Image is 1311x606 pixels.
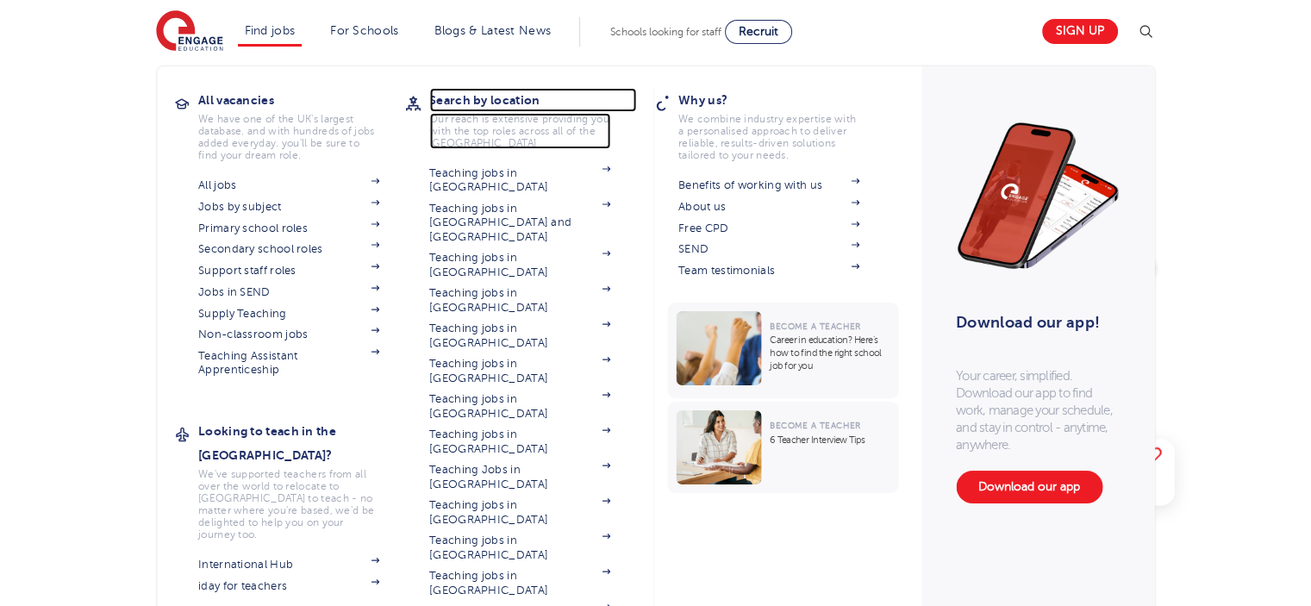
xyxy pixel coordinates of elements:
[330,24,398,37] a: For Schools
[429,113,610,149] p: Our reach is extensive providing you with the top roles across all of the [GEOGRAPHIC_DATA]
[198,558,379,572] a: International Hub
[956,367,1120,453] p: Your career, simplified. Download our app to find work, manage your schedule, and stay in control...
[198,579,379,593] a: iday for teachers
[1042,19,1118,44] a: Sign up
[429,534,610,562] a: Teaching jobs in [GEOGRAPHIC_DATA]
[667,402,902,493] a: Become a Teacher6 Teacher Interview Tips
[667,303,902,398] a: Become a TeacherCareer in education? Here’s how to find the right school job for you
[678,88,885,161] a: Why us?We combine industry expertise with a personalised approach to deliver reliable, results-dr...
[198,178,379,192] a: All jobs
[678,178,859,192] a: Benefits of working with us
[956,303,1112,341] h3: Download our app!
[610,26,721,38] span: Schools looking for staff
[770,434,890,447] p: 6 Teacher Interview Tips
[770,322,860,331] span: Become a Teacher
[739,25,778,38] span: Recruit
[198,200,379,214] a: Jobs by subject
[198,349,379,378] a: Teaching Assistant Apprenticeship
[678,200,859,214] a: About us
[429,88,636,149] a: Search by locationOur reach is extensive providing you with the top roles across all of the [GEOG...
[429,202,610,244] a: Teaching jobs in [GEOGRAPHIC_DATA] and [GEOGRAPHIC_DATA]
[198,307,379,321] a: Supply Teaching
[429,498,610,527] a: Teaching jobs in [GEOGRAPHIC_DATA]
[678,264,859,278] a: Team testimonials
[429,463,610,491] a: Teaching Jobs in [GEOGRAPHIC_DATA]
[245,24,296,37] a: Find jobs
[429,322,610,350] a: Teaching jobs in [GEOGRAPHIC_DATA]
[156,10,223,53] img: Engage Education
[678,242,859,256] a: SEND
[198,419,405,467] h3: Looking to teach in the [GEOGRAPHIC_DATA]?
[434,24,552,37] a: Blogs & Latest News
[198,242,379,256] a: Secondary school roles
[429,357,610,385] a: Teaching jobs in [GEOGRAPHIC_DATA]
[770,334,890,372] p: Career in education? Here’s how to find the right school job for you
[198,419,405,540] a: Looking to teach in the [GEOGRAPHIC_DATA]?We've supported teachers from all over the world to rel...
[198,264,379,278] a: Support staff roles
[429,428,610,456] a: Teaching jobs in [GEOGRAPHIC_DATA]
[198,285,379,299] a: Jobs in SEND
[429,392,610,421] a: Teaching jobs in [GEOGRAPHIC_DATA]
[429,286,610,315] a: Teaching jobs in [GEOGRAPHIC_DATA]
[429,88,636,112] h3: Search by location
[198,328,379,341] a: Non-classroom jobs
[198,113,379,161] p: We have one of the UK's largest database. and with hundreds of jobs added everyday. you'll be sur...
[198,222,379,235] a: Primary school roles
[198,468,379,540] p: We've supported teachers from all over the world to relocate to [GEOGRAPHIC_DATA] to teach - no m...
[429,166,610,195] a: Teaching jobs in [GEOGRAPHIC_DATA]
[956,471,1102,503] a: Download our app
[429,251,610,279] a: Teaching jobs in [GEOGRAPHIC_DATA]
[198,88,405,112] h3: All vacancies
[770,421,860,430] span: Become a Teacher
[678,113,859,161] p: We combine industry expertise with a personalised approach to deliver reliable, results-driven so...
[429,569,610,597] a: Teaching jobs in [GEOGRAPHIC_DATA]
[678,222,859,235] a: Free CPD
[678,88,885,112] h3: Why us?
[198,88,405,161] a: All vacanciesWe have one of the UK's largest database. and with hundreds of jobs added everyday. ...
[725,20,792,44] a: Recruit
